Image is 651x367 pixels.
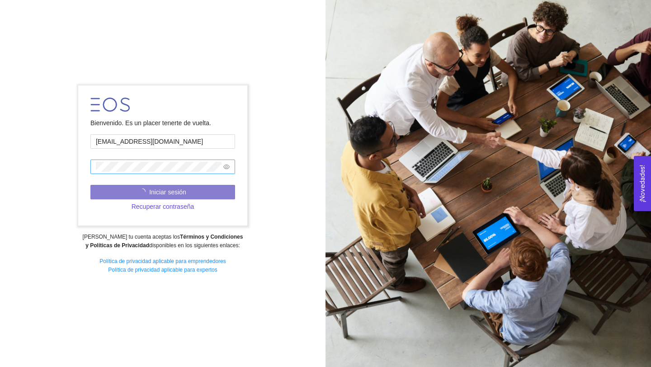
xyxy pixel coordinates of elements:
[108,267,217,273] a: Política de privacidad aplicable para expertos
[90,199,235,214] button: Recuperar contraseña
[132,202,194,212] span: Recuperar contraseña
[90,203,235,210] a: Recuperar contraseña
[90,98,130,112] img: LOGO
[223,164,230,170] span: eye
[99,258,226,264] a: Política de privacidad aplicable para emprendedores
[90,134,235,149] input: Correo electrónico
[139,188,149,195] span: loading
[90,118,235,128] div: Bienvenido. Es un placer tenerte de vuelta.
[634,156,651,211] button: Open Feedback Widget
[6,233,319,250] div: [PERSON_NAME] tu cuenta aceptas los disponibles en los siguientes enlaces:
[149,187,186,197] span: Iniciar sesión
[90,185,235,199] button: Iniciar sesión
